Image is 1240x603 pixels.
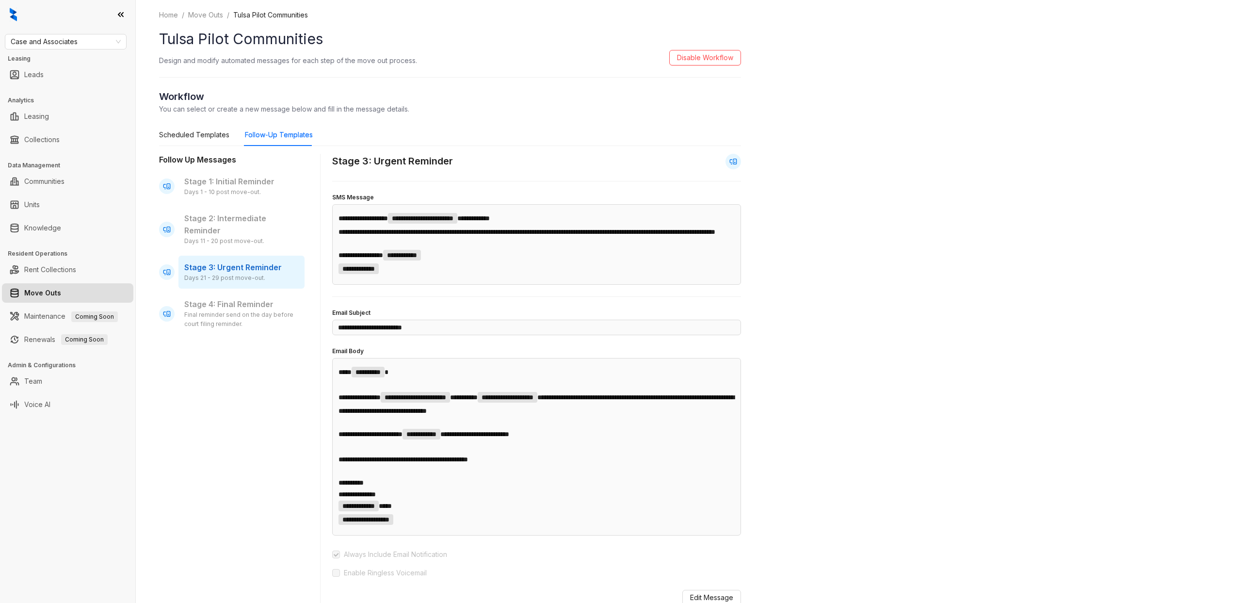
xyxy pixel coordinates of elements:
[186,10,225,20] a: Move Outs
[2,260,133,279] li: Rent Collections
[332,193,741,202] h4: SMS Message
[24,172,64,191] a: Communities
[159,89,741,104] h2: Workflow
[669,50,741,65] button: Disable Workflow
[24,283,61,303] a: Move Outs
[159,104,741,114] p: You can select or create a new message below and fill in the message details.
[178,293,305,335] div: Stage 4: Final Reminder
[2,395,133,414] li: Voice AI
[227,10,229,20] li: /
[24,330,108,349] a: RenewalsComing Soon
[159,55,417,65] p: Design and modify automated messages for each step of the move out process.
[24,195,40,214] a: Units
[8,54,135,63] h3: Leasing
[184,176,299,188] p: Stage 1: Initial Reminder
[8,249,135,258] h3: Resident Operations
[2,107,133,126] li: Leasing
[182,10,184,20] li: /
[24,260,76,279] a: Rent Collections
[2,307,133,326] li: Maintenance
[71,311,118,322] span: Coming Soon
[690,592,733,603] span: Edit Message
[157,10,180,20] a: Home
[332,347,741,356] h4: Email Body
[2,372,133,391] li: Team
[24,65,44,84] a: Leads
[10,8,17,21] img: logo
[332,154,453,169] h2: Stage 3: Urgent Reminder
[184,261,299,274] p: Stage 3: Urgent Reminder
[2,218,133,238] li: Knowledge
[184,237,299,246] div: Days 11 - 20 post move-out.
[24,372,42,391] a: Team
[677,52,733,63] span: Disable Workflow
[8,96,135,105] h3: Analytics
[332,309,741,318] h4: Email Subject
[8,361,135,370] h3: Admin & Configurations
[24,130,60,149] a: Collections
[159,154,305,166] h3: Follow Up Messages
[178,170,305,203] div: Stage 1: Initial Reminder
[184,298,299,310] p: Stage 4: Final Reminder
[184,212,299,237] p: Stage 2: Intermediate Reminder
[2,172,133,191] li: Communities
[2,65,133,84] li: Leads
[24,218,61,238] a: Knowledge
[184,188,299,197] div: Days 1 - 10 post move-out.
[245,130,313,140] div: Follow-Up Templates
[11,34,121,49] span: Case and Associates
[2,195,133,214] li: Units
[233,10,308,20] li: Tulsa Pilot Communities
[61,334,108,345] span: Coming Soon
[2,283,133,303] li: Move Outs
[184,310,299,329] div: Final reminder send on the day before court filing reminder.
[2,330,133,349] li: Renewals
[340,549,451,560] span: Always Include Email Notification
[178,256,305,289] div: Stage 3: Urgent Reminder
[184,274,299,283] div: Days 21 - 29 post move-out.
[159,28,741,50] h1: Tulsa Pilot Communities
[340,568,431,578] span: Enable Ringless Voicemail
[24,395,50,414] a: Voice AI
[178,207,305,252] div: Stage 2: Intermediate Reminder
[8,161,135,170] h3: Data Management
[2,130,133,149] li: Collections
[159,130,229,140] div: Scheduled Templates
[24,107,49,126] a: Leasing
